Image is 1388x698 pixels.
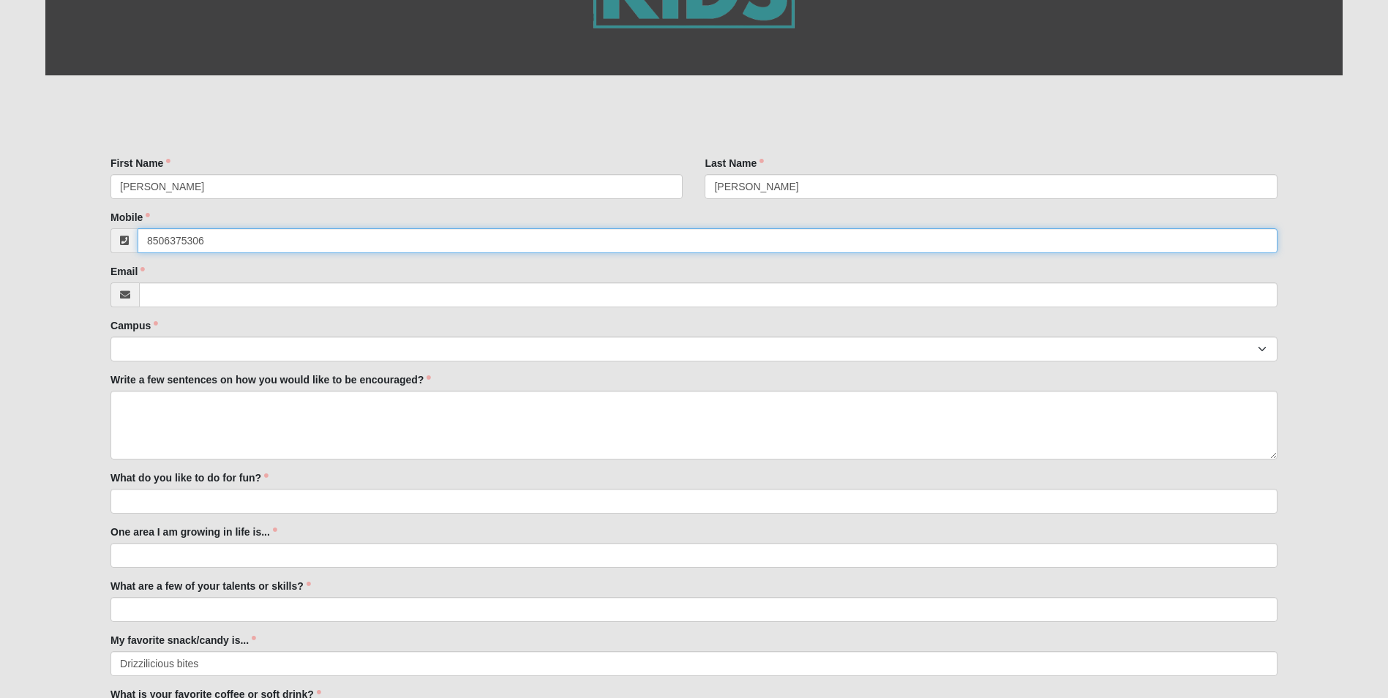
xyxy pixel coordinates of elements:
[110,264,145,279] label: Email
[110,318,158,333] label: Campus
[110,633,256,648] label: My favorite snack/candy is...
[110,579,311,593] label: What are a few of your talents or skills?
[110,525,277,539] label: One area I am growing in life is...
[110,156,170,170] label: First Name
[110,210,150,225] label: Mobile
[110,470,269,485] label: What do you like to do for fun?
[705,156,764,170] label: Last Name
[110,372,431,387] label: Write a few sentences on how you would like to be encouraged?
